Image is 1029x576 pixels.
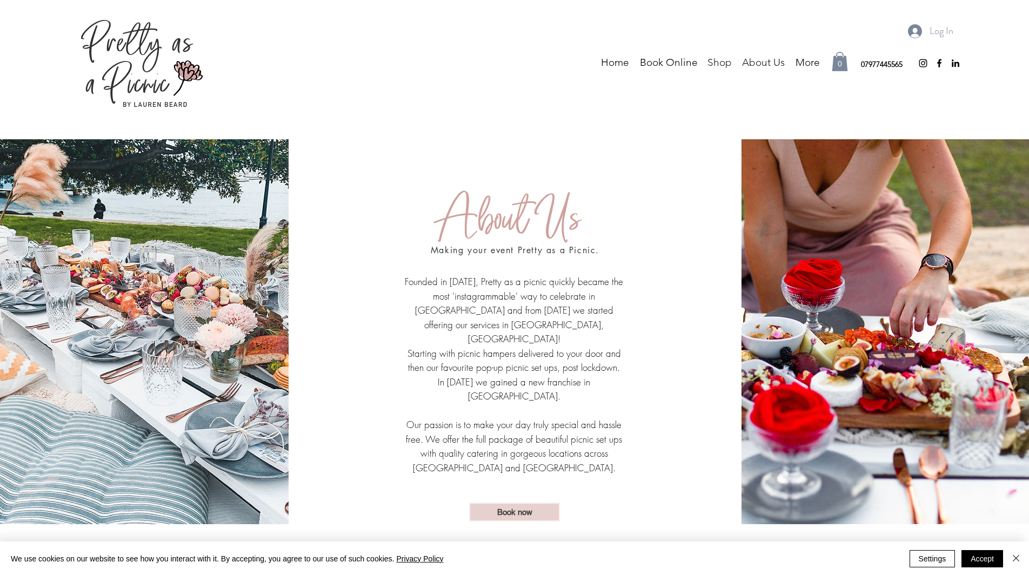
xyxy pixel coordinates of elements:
[1010,550,1023,567] button: Close
[900,19,961,43] button: Log In
[926,23,957,40] span: Log In
[950,58,961,69] img: LinkedIn
[11,554,444,564] span: We use cookies on our website to see how you interact with it. By accepting, you agree to our use...
[405,275,623,345] span: Founded in [DATE], Pretty as a picnic quickly became the most 'instagrammable' way to celebrate i...
[469,503,560,521] a: Book now
[81,19,203,107] img: PrettyAsAPicnic-Coloured.png
[961,550,1003,567] button: Accept
[438,376,590,403] span: In [DATE] we gained a new franchise in [GEOGRAPHIC_DATA].
[741,139,1029,532] img: prettypicnic-33.jpg
[440,189,581,262] span: About Us
[905,530,1029,576] iframe: Wix Chat
[396,554,443,563] a: Privacy Policy
[918,58,928,69] img: instagram
[737,55,790,71] a: About Us
[861,59,903,69] span: 07977445565
[838,59,842,68] text: 0
[406,418,622,474] span: Our passion is to make your day truly special and hassle free. We offer the full package of beaut...
[918,58,961,69] ul: Social Bar
[497,506,532,518] span: Book now
[1010,552,1023,565] img: Close
[702,55,737,71] p: Shop
[634,55,703,71] p: Book Online
[596,55,634,71] a: Home
[910,550,955,567] button: Settings
[545,55,825,71] nav: Site
[934,58,945,69] img: Facebook
[832,52,848,71] a: Cart with 0 items
[702,55,737,71] a: Shop
[431,245,599,256] span: Making your event Pretty as a Picnic.
[790,55,825,71] p: More
[407,347,621,374] span: Starting with picnic hampers delivered to your door and then our favourite pop-up picnic set ups,...
[634,55,702,71] a: Book Online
